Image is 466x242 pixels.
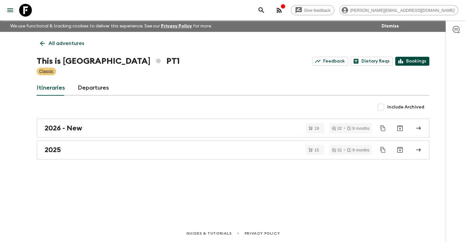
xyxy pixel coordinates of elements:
a: Guides & Tutorials [186,230,232,237]
a: All adventures [37,37,88,50]
a: Itineraries [37,80,65,96]
a: Dietary Reqs [351,57,393,66]
button: menu [4,4,17,17]
button: Duplicate [377,144,389,156]
p: We use functional & tracking cookies to deliver this experience. See our for more. [8,20,215,32]
button: Dismiss [380,22,400,31]
div: [PERSON_NAME][EMAIL_ADDRESS][DOMAIN_NAME] [339,5,458,15]
a: Give feedback [291,5,334,15]
div: 9 months [347,126,369,130]
h2: 2025 [45,146,61,154]
a: Privacy Policy [161,24,192,28]
a: 2025 [37,140,429,159]
span: 15 [311,148,323,152]
button: Archive [394,122,406,135]
p: Classic [39,68,54,75]
h2: 2026 - New [45,124,82,132]
a: Privacy Policy [244,230,280,237]
a: Departures [78,80,109,96]
a: 2026 - New [37,119,429,138]
span: Include Archived [387,104,424,110]
button: Duplicate [377,122,389,134]
span: 19 [311,126,323,130]
button: search adventures [255,4,268,17]
h1: This is [GEOGRAPHIC_DATA] PT1 [37,55,180,68]
span: [PERSON_NAME][EMAIL_ADDRESS][DOMAIN_NAME] [347,8,458,13]
span: Give feedback [301,8,334,13]
p: All adventures [48,40,84,47]
a: Feedback [312,57,348,66]
div: 9 months [347,148,369,152]
a: Bookings [395,57,429,66]
div: 32 [332,126,342,130]
button: Archive [394,143,406,156]
div: 32 [332,148,342,152]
